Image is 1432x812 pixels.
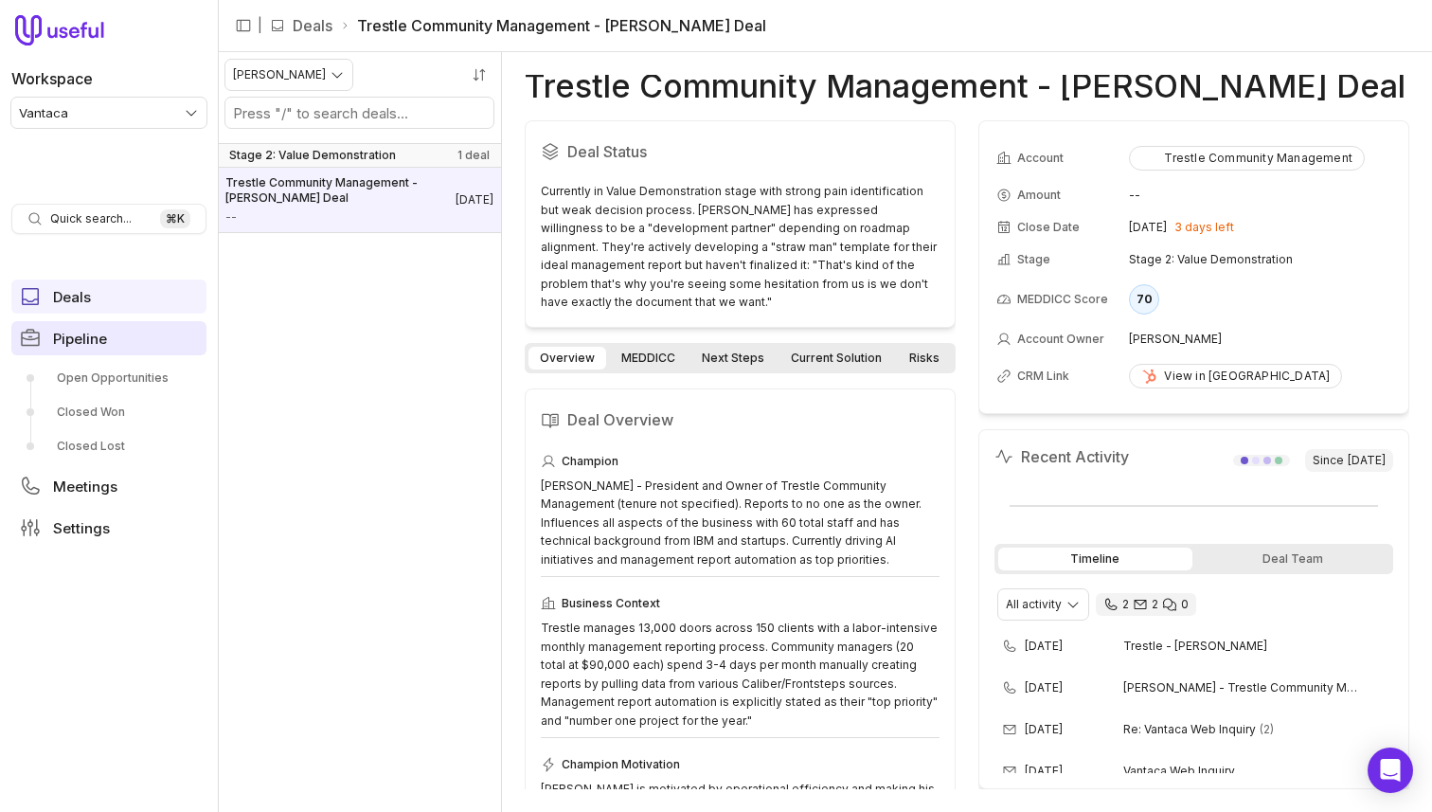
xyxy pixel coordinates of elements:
[1196,548,1390,570] div: Deal Team
[541,136,940,167] h2: Deal Status
[1017,332,1104,347] span: Account Owner
[457,148,490,163] span: 1 deal
[1348,453,1386,468] time: [DATE]
[541,592,940,615] div: Business Context
[11,321,206,355] a: Pipeline
[1129,324,1391,354] td: [PERSON_NAME]
[53,479,117,494] span: Meetings
[1017,292,1108,307] span: MEDDICC Score
[541,619,940,730] div: Trestle manages 13,000 doors across 150 clients with a labor-intensive monthly management reporti...
[1025,764,1063,779] time: [DATE]
[1141,151,1352,166] div: Trestle Community Management
[258,14,262,37] span: |
[11,469,206,503] a: Meetings
[994,445,1129,468] h2: Recent Activity
[160,209,190,228] kbd: ⌘ K
[229,148,396,163] span: Stage 2: Value Demonstration
[1368,748,1413,793] div: Open Intercom Messenger
[465,61,493,89] button: Sort by
[690,347,776,370] a: Next Steps
[1025,639,1063,654] time: [DATE]
[1129,146,1365,171] button: Trestle Community Management
[218,52,502,812] nav: Deals
[53,521,110,535] span: Settings
[225,209,456,225] span: Amount
[1017,220,1080,235] span: Close Date
[541,405,940,435] h2: Deal Overview
[1129,364,1342,388] a: View in [GEOGRAPHIC_DATA]
[1260,722,1274,737] span: 2 emails in thread
[1129,244,1391,275] td: Stage 2: Value Demonstration
[1129,284,1159,315] div: 70
[225,98,493,128] input: Search deals by name
[50,211,132,226] span: Quick search...
[1123,722,1256,737] span: Re: Vantaca Web Inquiry
[1129,180,1391,210] td: --
[541,753,940,776] div: Champion Motivation
[53,332,107,346] span: Pipeline
[1305,449,1393,472] span: Since
[1017,369,1069,384] span: CRM Link
[1017,151,1064,166] span: Account
[11,397,206,427] a: Closed Won
[218,168,501,232] a: Trestle Community Management - [PERSON_NAME] Deal--[DATE]
[340,14,766,37] li: Trestle Community Management - [PERSON_NAME] Deal
[1141,369,1330,384] div: View in [GEOGRAPHIC_DATA]
[1017,252,1050,267] span: Stage
[528,347,606,370] a: Overview
[225,175,456,206] span: Trestle Community Management - [PERSON_NAME] Deal
[897,347,952,370] a: Risks
[541,182,940,312] div: Currently in Value Demonstration stage with strong pain identification but weak decision process....
[11,67,93,90] label: Workspace
[1174,220,1234,235] span: 3 days left
[1025,680,1063,695] time: [DATE]
[456,192,493,208] time: Deal Close Date
[1123,639,1363,654] span: Trestle - [PERSON_NAME]
[11,363,206,461] div: Pipeline submenu
[11,363,206,393] a: Open Opportunities
[11,431,206,461] a: Closed Lost
[229,11,258,40] button: Collapse sidebar
[541,477,940,569] div: [PERSON_NAME] - President and Owner of Trestle Community Management (tenure not specified). Repor...
[541,450,940,473] div: Champion
[1123,764,1235,779] span: Vantaca Web Inquiry
[779,347,893,370] a: Current Solution
[610,347,687,370] a: MEDDICC
[525,75,1405,98] h1: Trestle Community Management - [PERSON_NAME] Deal
[1096,593,1196,616] div: 2 calls and 2 email threads
[293,14,332,37] a: Deals
[998,548,1192,570] div: Timeline
[53,290,91,304] span: Deals
[11,280,206,314] a: Deals
[11,511,206,545] a: Settings
[1129,220,1167,235] time: [DATE]
[1025,722,1063,737] time: [DATE]
[1017,188,1061,203] span: Amount
[1123,680,1363,695] span: [PERSON_NAME] - Trestle Community Management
